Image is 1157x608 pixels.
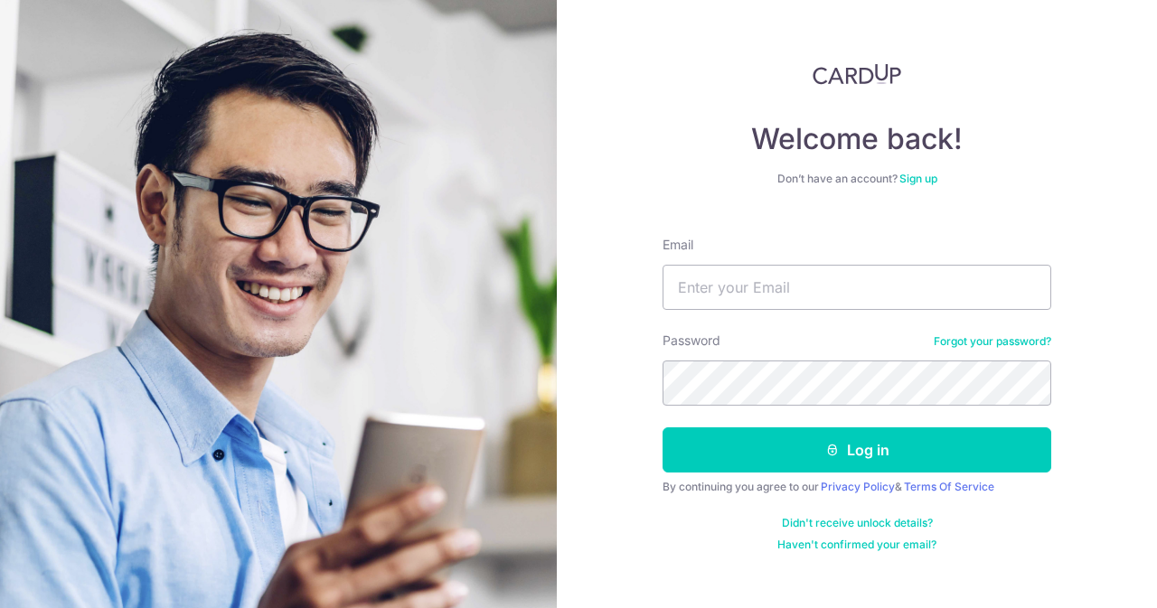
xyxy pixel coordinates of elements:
[663,480,1051,494] div: By continuing you agree to our &
[663,236,693,254] label: Email
[663,265,1051,310] input: Enter your Email
[934,334,1051,349] a: Forgot your password?
[777,538,936,552] a: Haven't confirmed your email?
[782,516,933,530] a: Didn't receive unlock details?
[904,480,994,493] a: Terms Of Service
[663,121,1051,157] h4: Welcome back!
[663,332,720,350] label: Password
[663,427,1051,472] button: Log in
[821,480,895,493] a: Privacy Policy
[663,172,1051,186] div: Don’t have an account?
[899,172,937,185] a: Sign up
[813,63,901,85] img: CardUp Logo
